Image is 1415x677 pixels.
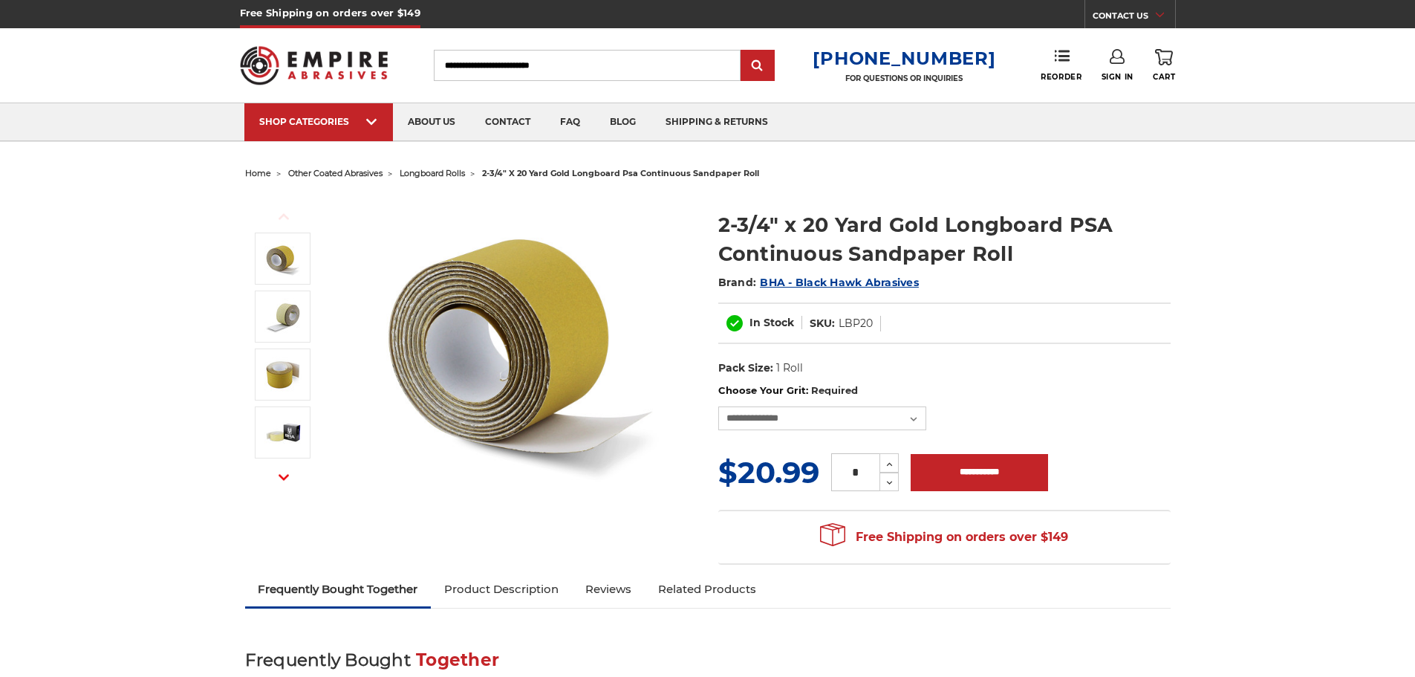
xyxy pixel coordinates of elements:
[245,573,432,606] a: Frequently Bought Together
[645,573,770,606] a: Related Products
[266,461,302,493] button: Next
[240,36,388,94] img: Empire Abrasives
[1153,49,1175,82] a: Cart
[813,48,995,69] a: [PHONE_NUMBER]
[482,168,759,178] span: 2-3/4" x 20 yard gold longboard psa continuous sandpaper roll
[820,522,1068,552] span: Free Shipping on orders over $149
[416,650,499,670] span: Together
[1041,72,1081,82] span: Reorder
[811,384,858,396] small: Required
[264,240,302,277] img: Black Hawk 400 Grit Gold PSA Sandpaper Roll, 2 3/4" wide, for final touches on surfaces.
[264,298,302,335] img: Medium-coarse 180 Grit Gold PSA Sandpaper Roll, 2.75" x 20 yds, for versatile sanding by BHA.
[245,650,411,670] span: Frequently Bought
[749,316,794,329] span: In Stock
[259,116,378,127] div: SHOP CATEGORIES
[1041,49,1081,81] a: Reorder
[245,168,271,178] a: home
[595,103,651,141] a: blog
[718,383,1171,398] label: Choose Your Grit:
[372,195,669,492] img: Black Hawk 400 Grit Gold PSA Sandpaper Roll, 2 3/4" wide, for final touches on surfaces.
[718,210,1171,268] h1: 2-3/4" x 20 Yard Gold Longboard PSA Continuous Sandpaper Roll
[776,360,803,376] dd: 1 Roll
[718,360,773,376] dt: Pack Size:
[813,74,995,83] p: FOR QUESTIONS OR INQUIRIES
[839,316,873,331] dd: LBP20
[1153,72,1175,82] span: Cart
[266,201,302,233] button: Previous
[810,316,835,331] dt: SKU:
[1102,72,1133,82] span: Sign In
[760,276,919,289] a: BHA - Black Hawk Abrasives
[545,103,595,141] a: faq
[431,573,572,606] a: Product Description
[400,168,465,178] a: longboard rolls
[393,103,470,141] a: about us
[651,103,783,141] a: shipping & returns
[288,168,383,178] a: other coated abrasives
[1093,7,1175,28] a: CONTACT US
[264,414,302,451] img: BHA 80 Grit Gold PSA Sandpaper Roll, 2 3/4" x 20 yards, for high-performance sanding and stripping.
[470,103,545,141] a: contact
[718,276,757,289] span: Brand:
[572,573,645,606] a: Reviews
[718,454,819,490] span: $20.99
[743,51,772,81] input: Submit
[264,356,302,393] img: 400 grit BHA Gold longboard PSA sandpaper roll, 2.75 inches by 20 yards, perfect for fine finishing.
